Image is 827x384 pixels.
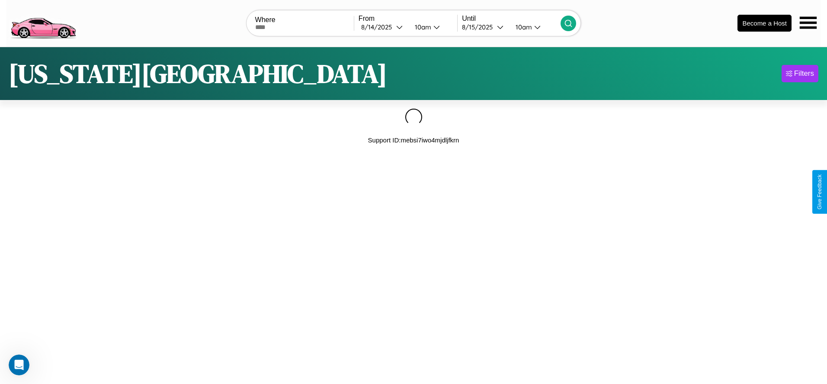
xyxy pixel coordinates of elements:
[361,23,396,31] div: 8 / 14 / 2025
[359,23,408,32] button: 8/14/2025
[9,355,29,375] iframe: Intercom live chat
[509,23,561,32] button: 10am
[410,23,433,31] div: 10am
[817,174,823,210] div: Give Feedback
[737,15,792,32] button: Become a Host
[255,16,354,24] label: Where
[6,4,80,41] img: logo
[408,23,457,32] button: 10am
[462,23,497,31] div: 8 / 15 / 2025
[794,69,814,78] div: Filters
[511,23,534,31] div: 10am
[368,134,459,146] p: Support ID: mebsi7iwo4mjdljfkrn
[782,65,818,82] button: Filters
[359,15,457,23] label: From
[9,56,387,91] h1: [US_STATE][GEOGRAPHIC_DATA]
[462,15,561,23] label: Until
